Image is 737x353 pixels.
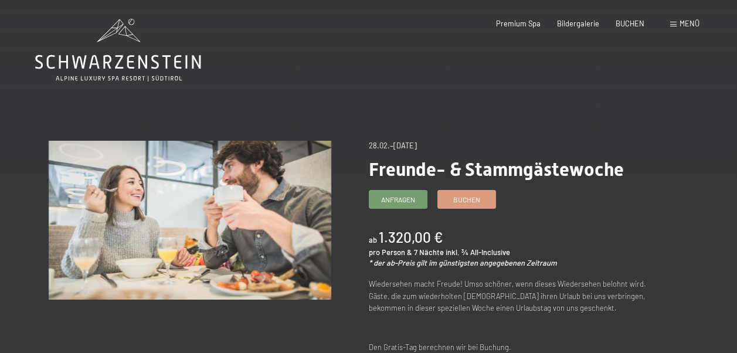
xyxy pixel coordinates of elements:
[49,141,331,300] img: Freunde- & Stammgästewoche
[379,229,443,246] b: 1.320,00 €
[369,141,417,150] span: 28.02.–[DATE]
[369,341,651,353] p: Den Gratis-Tag berechnen wir bei Buchung.
[616,19,644,28] a: BUCHEN
[680,19,699,28] span: Menü
[369,278,651,314] p: Wiedersehen macht Freude! Umso schöner, wenn dieses Wiedersehen belohnt wird. Gäste, die zum wied...
[557,19,599,28] a: Bildergalerie
[414,247,444,257] span: 7 Nächte
[438,191,495,208] a: Buchen
[369,191,427,208] a: Anfragen
[369,235,377,245] span: ab
[381,195,415,205] span: Anfragen
[369,247,412,257] span: pro Person &
[446,247,510,257] span: inkl. ¾ All-Inclusive
[369,158,624,181] span: Freunde- & Stammgästewoche
[496,19,541,28] a: Premium Spa
[453,195,480,205] span: Buchen
[369,258,557,267] em: * der ab-Preis gilt im günstigsten angegebenen Zeitraum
